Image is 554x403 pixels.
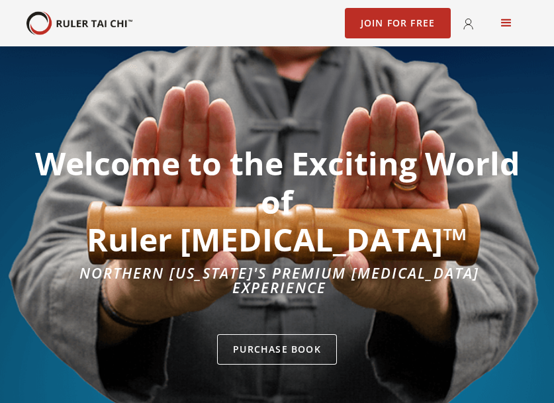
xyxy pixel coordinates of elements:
a: home [26,11,132,36]
a: Purchase Book [217,334,337,365]
div: menu [485,2,528,44]
div: Northern [US_STATE]'s Premium [MEDICAL_DATA] Experience [26,265,528,294]
img: Your Brand Name [26,11,132,36]
a: Join for Free [345,8,451,38]
h1: Welcome to the Exciting World of Ruler [MEDICAL_DATA]™ [26,144,528,259]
